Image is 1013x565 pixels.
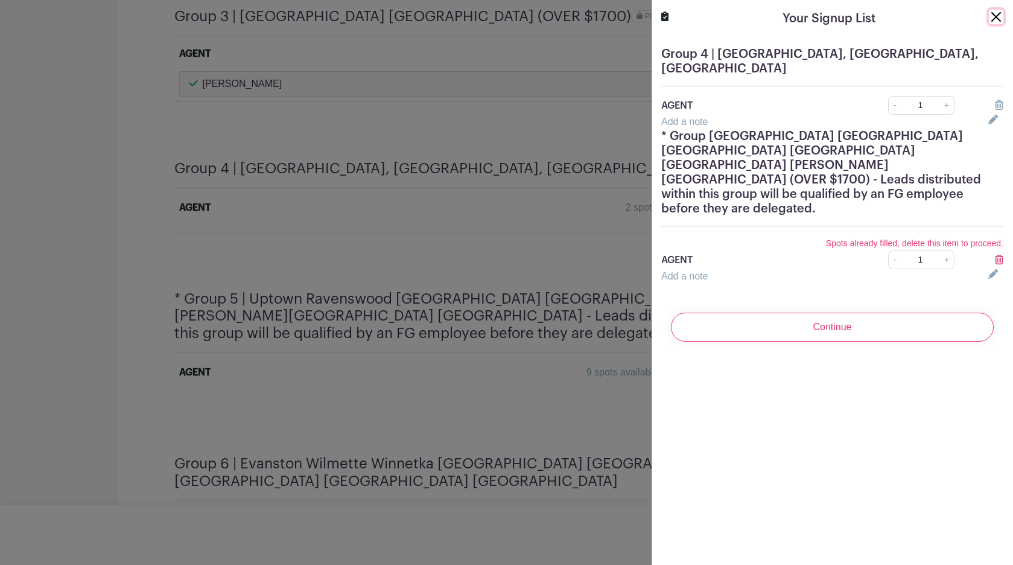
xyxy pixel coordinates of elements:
a: Add a note [661,117,708,127]
a: + [939,251,954,269]
a: - [888,96,901,115]
h5: * Group [GEOGRAPHIC_DATA] [GEOGRAPHIC_DATA] [GEOGRAPHIC_DATA] [GEOGRAPHIC_DATA] [GEOGRAPHIC_DATA]... [661,129,1003,216]
input: Continue [671,313,994,342]
a: - [888,251,901,269]
p: AGENT [661,98,855,113]
a: + [939,96,954,115]
button: Close [989,10,1003,24]
h5: Group 4 | [GEOGRAPHIC_DATA], [GEOGRAPHIC_DATA], [GEOGRAPHIC_DATA] [661,47,1003,76]
a: Add a note [661,271,708,281]
h5: Your Signup List [783,10,875,28]
small: Spots already filled, delete this item to proceed. [826,238,1003,248]
p: AGENT [661,253,855,267]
